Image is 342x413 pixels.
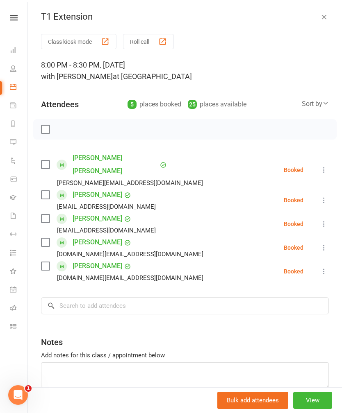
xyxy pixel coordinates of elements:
a: Payments [10,97,28,115]
button: Roll call [123,34,174,49]
div: [DOMAIN_NAME][EMAIL_ADDRESS][DOMAIN_NAME] [57,249,203,260]
div: 5 [128,100,137,109]
a: General attendance kiosk mode [10,281,28,300]
a: [PERSON_NAME] [PERSON_NAME] [73,151,158,178]
span: 1 [25,385,32,392]
div: places booked [128,99,181,110]
div: Booked [284,269,303,274]
a: [PERSON_NAME] [73,236,122,249]
div: Booked [284,197,303,203]
a: [PERSON_NAME] [73,260,122,273]
div: Attendees [41,99,79,110]
span: with [PERSON_NAME] [41,72,113,81]
div: Booked [284,245,303,251]
a: People [10,60,28,79]
button: Bulk add attendees [217,392,288,409]
a: Class kiosk mode [10,318,28,336]
div: Add notes for this class / appointment below [41,350,329,360]
div: T1 Extension [28,11,342,22]
div: 25 [188,100,197,109]
a: Dashboard [10,42,28,60]
a: Product Sales [10,171,28,189]
div: Booked [284,221,303,227]
div: places available [188,99,246,110]
a: [PERSON_NAME] [73,212,122,225]
div: 8:00 PM - 8:30 PM, [DATE] [41,59,329,82]
div: [EMAIL_ADDRESS][DOMAIN_NAME] [57,201,156,212]
div: Notes [41,336,63,348]
div: [EMAIL_ADDRESS][DOMAIN_NAME] [57,225,156,236]
input: Search to add attendees [41,297,329,314]
div: [PERSON_NAME][EMAIL_ADDRESS][DOMAIN_NAME] [57,178,203,188]
span: at [GEOGRAPHIC_DATA] [113,72,192,81]
button: Class kiosk mode [41,34,116,49]
button: View [293,392,332,409]
a: [PERSON_NAME] [73,188,122,201]
a: Roll call kiosk mode [10,300,28,318]
div: Booked [284,167,303,173]
a: What's New [10,263,28,281]
a: Reports [10,115,28,134]
a: Calendar [10,79,28,97]
div: [DOMAIN_NAME][EMAIL_ADDRESS][DOMAIN_NAME] [57,273,203,283]
iframe: Intercom live chat [8,385,28,405]
div: Sort by [302,99,329,109]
